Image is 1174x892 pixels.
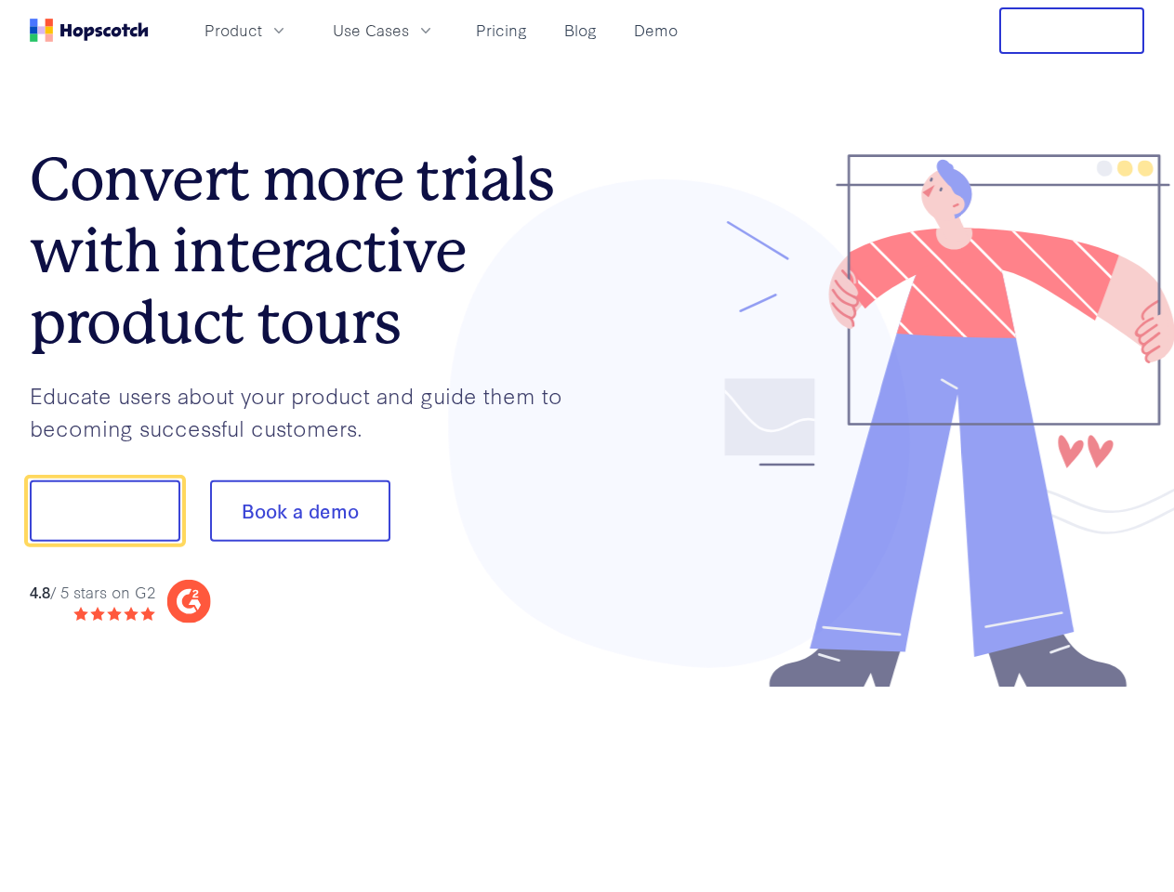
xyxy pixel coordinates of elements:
[30,379,587,443] p: Educate users about your product and guide them to becoming successful customers.
[30,144,587,358] h1: Convert more trials with interactive product tours
[210,480,390,542] button: Book a demo
[627,15,685,46] a: Demo
[468,15,534,46] a: Pricing
[30,480,180,542] button: Show me!
[30,580,155,603] div: / 5 stars on G2
[30,19,149,42] a: Home
[557,15,604,46] a: Blog
[999,7,1144,54] button: Free Trial
[333,19,409,42] span: Use Cases
[30,580,50,601] strong: 4.8
[193,15,299,46] button: Product
[204,19,262,42] span: Product
[322,15,446,46] button: Use Cases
